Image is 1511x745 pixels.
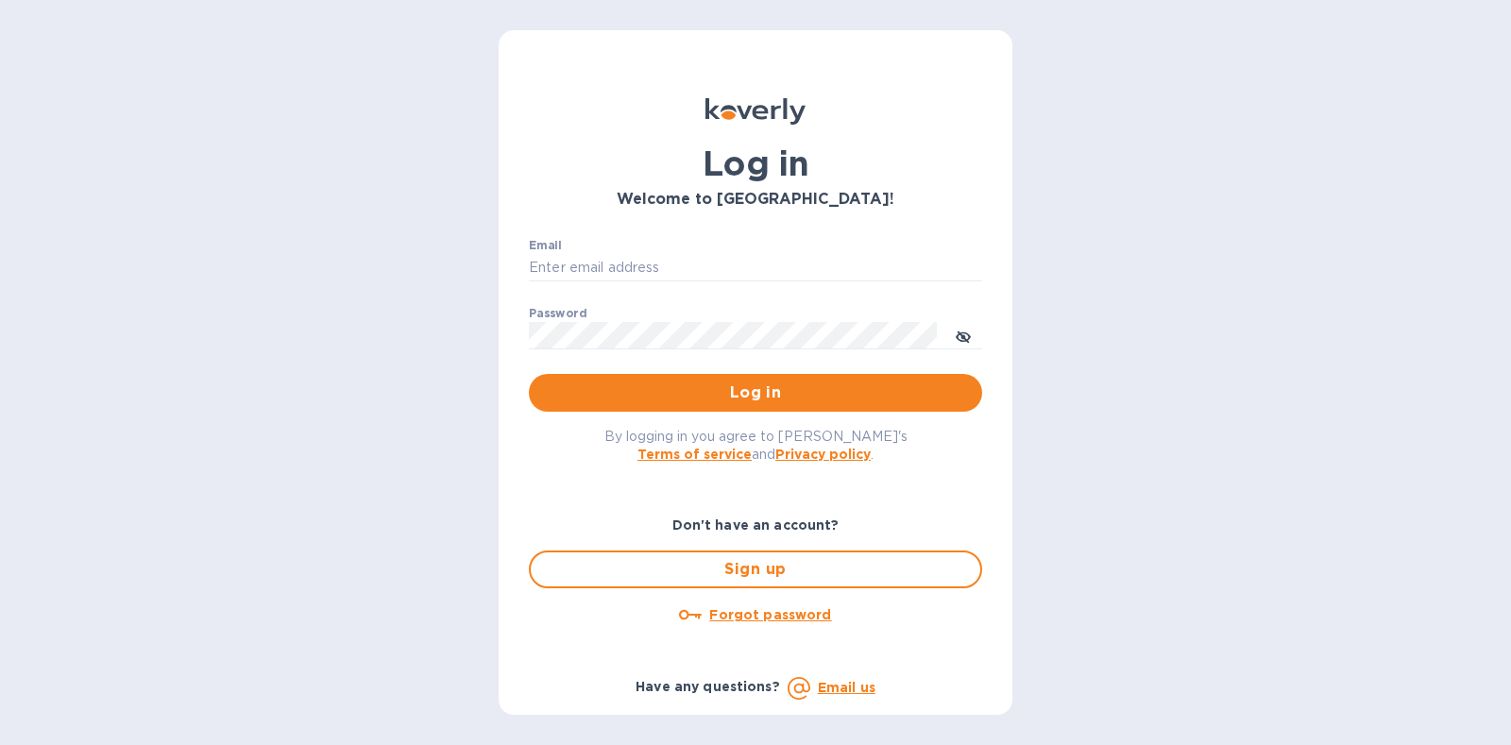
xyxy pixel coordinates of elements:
[529,144,982,183] h1: Log in
[637,447,752,462] a: Terms of service
[604,429,908,462] span: By logging in you agree to [PERSON_NAME]'s and .
[529,191,982,209] h3: Welcome to [GEOGRAPHIC_DATA]!
[529,308,586,319] label: Password
[636,679,780,694] b: Have any questions?
[775,447,871,462] a: Privacy policy
[529,240,562,251] label: Email
[544,381,967,404] span: Log in
[672,517,840,533] b: Don't have an account?
[546,558,965,581] span: Sign up
[709,607,831,622] u: Forgot password
[529,550,982,588] button: Sign up
[944,316,982,354] button: toggle password visibility
[529,374,982,412] button: Log in
[529,254,982,282] input: Enter email address
[818,680,875,695] a: Email us
[705,98,806,125] img: Koverly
